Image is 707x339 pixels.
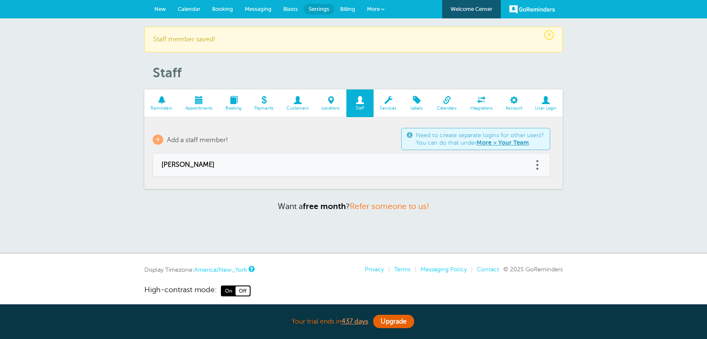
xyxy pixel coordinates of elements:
div: Your trial ends in . [144,313,563,331]
a: Privacy [365,266,384,273]
span: © 2025 GoReminders [503,266,563,273]
a: Customers [280,89,315,117]
span: Off [236,286,250,296]
span: Account [503,106,524,111]
span: Appointments [183,106,215,111]
span: Calendars [435,106,459,111]
span: Blasts [283,6,298,12]
span: Staff [351,106,369,111]
a: More > Your Team [476,139,529,146]
span: Reminders [149,106,175,111]
a: Integrations [464,89,500,117]
a: Appointments [179,89,219,117]
div: Display Timezone: [144,266,254,273]
a: Locations [315,89,346,117]
span: Add a staff member! [167,136,228,144]
a: Refer someone to us! [350,202,429,211]
a: Upgrade [373,315,414,328]
a: Payments [248,89,280,117]
p: Want a ? [144,201,563,211]
a: Contact [477,266,499,273]
span: Need to create separate logins for other users? You can do that under . [416,132,545,146]
a: Account [499,89,528,117]
span: + [153,135,163,145]
span: On [222,286,236,296]
span: More [367,6,380,12]
span: New [154,6,166,12]
span: Settings [309,6,329,12]
span: Payments [252,106,276,111]
a: 437 days [341,318,368,325]
span: Integrations [468,106,495,111]
h1: Staff [153,65,563,81]
span: Booking [223,106,244,111]
span: Labels [407,106,426,111]
a: Calendars [430,89,464,117]
a: + Add a staff member! [153,135,228,145]
li: | [467,266,473,273]
span: Locations [319,106,342,111]
a: Booking [219,89,248,117]
a: Services [374,89,403,117]
a: This is the timezone being used to display dates and times to you on this device. Click the timez... [248,266,254,272]
a: Labels [403,89,430,117]
a: Terms [394,266,410,273]
span: Booking [212,6,233,12]
li: | [410,266,416,273]
span: Calendar [178,6,200,12]
span: Services [378,106,399,111]
a: Settings [304,4,334,15]
a: Reminders [144,89,179,117]
p: Staff member saved! [153,36,554,43]
a: High-contrast mode: On Off [144,285,563,296]
span: Messaging [245,6,272,12]
a: [PERSON_NAME] [161,161,525,169]
a: America/New_York [194,266,247,273]
span: Billing [340,6,355,12]
a: Messaging Policy [420,266,467,273]
a: User Login [528,89,563,117]
span: User Login [533,106,558,111]
li: | [384,266,390,273]
span: High-contrast mode: [144,285,217,296]
span: Customers [284,106,311,111]
span: × [544,30,554,40]
strong: free month [303,202,346,211]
